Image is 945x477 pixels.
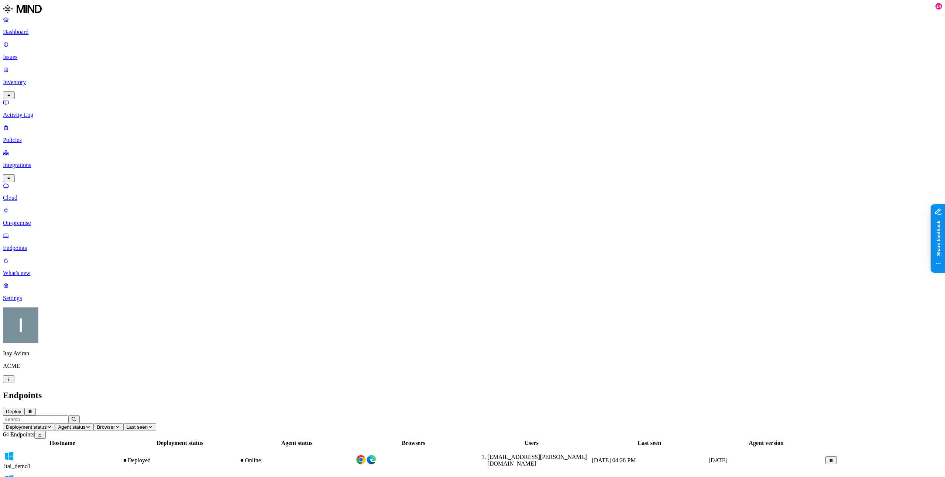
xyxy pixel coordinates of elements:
img: edge.svg [366,455,377,465]
div: Browsers [356,440,471,446]
img: Itay Aviran [3,307,38,343]
div: Agent version [708,440,824,446]
span: Deployment status [6,424,47,430]
p: Policies [3,137,942,143]
button: Deploy [3,408,24,415]
p: Endpoints [3,245,942,251]
div: Deployment status [122,440,238,446]
a: On-premise [3,207,942,226]
span: Agent status [58,424,85,430]
div: Hostname [4,440,121,446]
img: chrome.svg [356,455,366,465]
img: MIND [3,3,42,15]
img: windows.svg [4,451,14,462]
div: Agent status [239,440,354,446]
span: itai_demo1 [4,463,31,469]
div: Online [239,457,354,464]
p: Activity Log [3,112,942,118]
div: Last seen [592,440,707,446]
span: [DATE] [708,457,728,463]
p: On-premise [3,220,942,226]
a: Policies [3,124,942,143]
div: Deployed [122,457,238,464]
p: Cloud [3,195,942,201]
a: Inventory [3,66,942,98]
p: Inventory [3,79,942,86]
a: Settings [3,282,942,302]
span: [DATE] 04:28 PM [592,457,636,463]
a: Activity Log [3,99,942,118]
a: Integrations [3,149,942,181]
a: What's new [3,257,942,276]
span: 64 Endpoints [3,431,34,438]
span: Browser [97,424,115,430]
div: Users [473,440,591,446]
a: Cloud [3,182,942,201]
input: Search [3,415,68,423]
p: What's new [3,270,942,276]
p: Integrations [3,162,942,168]
div: 14 [935,3,942,10]
span: [EMAIL_ADDRESS][PERSON_NAME][DOMAIN_NAME] [488,454,587,467]
p: ACME [3,363,942,369]
p: Settings [3,295,942,302]
span: Last seen [126,424,148,430]
a: Issues [3,41,942,60]
a: Dashboard [3,16,942,35]
a: MIND [3,3,942,16]
p: Issues [3,54,942,60]
p: Dashboard [3,29,942,35]
h2: Endpoints [3,390,942,400]
a: Endpoints [3,232,942,251]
